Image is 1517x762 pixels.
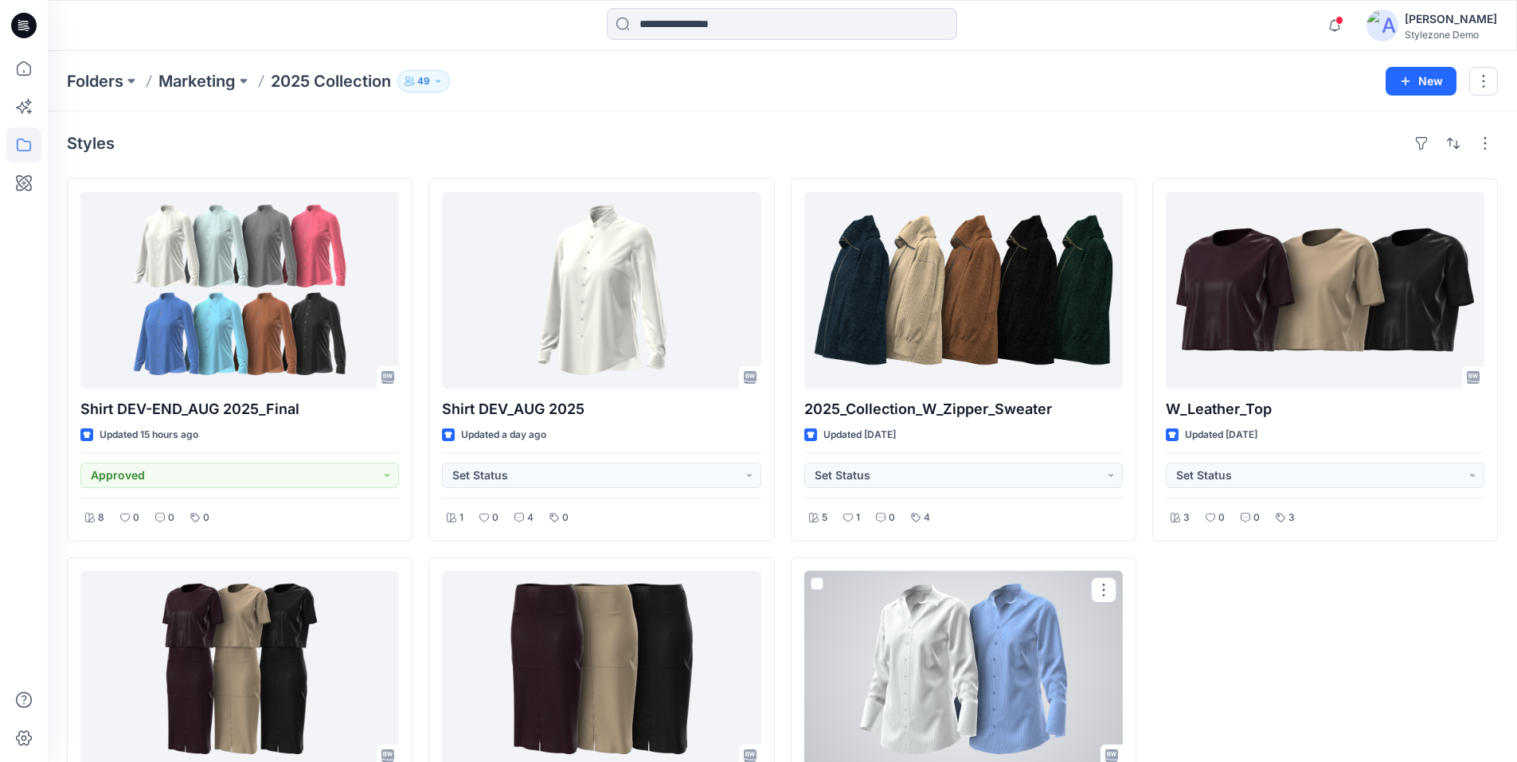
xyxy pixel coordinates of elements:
[133,510,139,526] p: 0
[1366,10,1398,41] img: avatar
[100,427,198,444] p: Updated 15 hours ago
[856,510,860,526] p: 1
[158,70,236,92] a: Marketing
[1386,67,1456,96] button: New
[924,510,930,526] p: 4
[67,134,115,153] h4: Styles
[1405,29,1497,41] div: Stylezone Demo
[98,510,104,526] p: 8
[823,427,896,444] p: Updated [DATE]
[271,70,391,92] p: 2025 Collection
[442,192,760,389] a: Shirt DEV_AUG 2025
[1405,10,1497,29] div: [PERSON_NAME]
[1183,510,1190,526] p: 3
[562,510,569,526] p: 0
[527,510,534,526] p: 4
[1253,510,1260,526] p: 0
[459,510,463,526] p: 1
[203,510,209,526] p: 0
[1166,398,1484,420] p: W_Leather_Top
[67,70,123,92] a: Folders
[1185,427,1257,444] p: Updated [DATE]
[80,398,399,420] p: Shirt DEV-END_AUG 2025_Final
[168,510,174,526] p: 0
[804,398,1123,420] p: 2025_Collection_W_Zipper_Sweater
[822,510,827,526] p: 5
[442,398,760,420] p: Shirt DEV_AUG 2025
[397,70,450,92] button: 49
[492,510,498,526] p: 0
[1218,510,1225,526] p: 0
[1166,192,1484,389] a: W_Leather_Top
[804,192,1123,389] a: 2025_Collection_W_Zipper_Sweater
[80,192,399,389] a: Shirt DEV-END_AUG 2025_Final
[1288,510,1295,526] p: 3
[417,72,430,90] p: 49
[889,510,895,526] p: 0
[461,427,546,444] p: Updated a day ago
